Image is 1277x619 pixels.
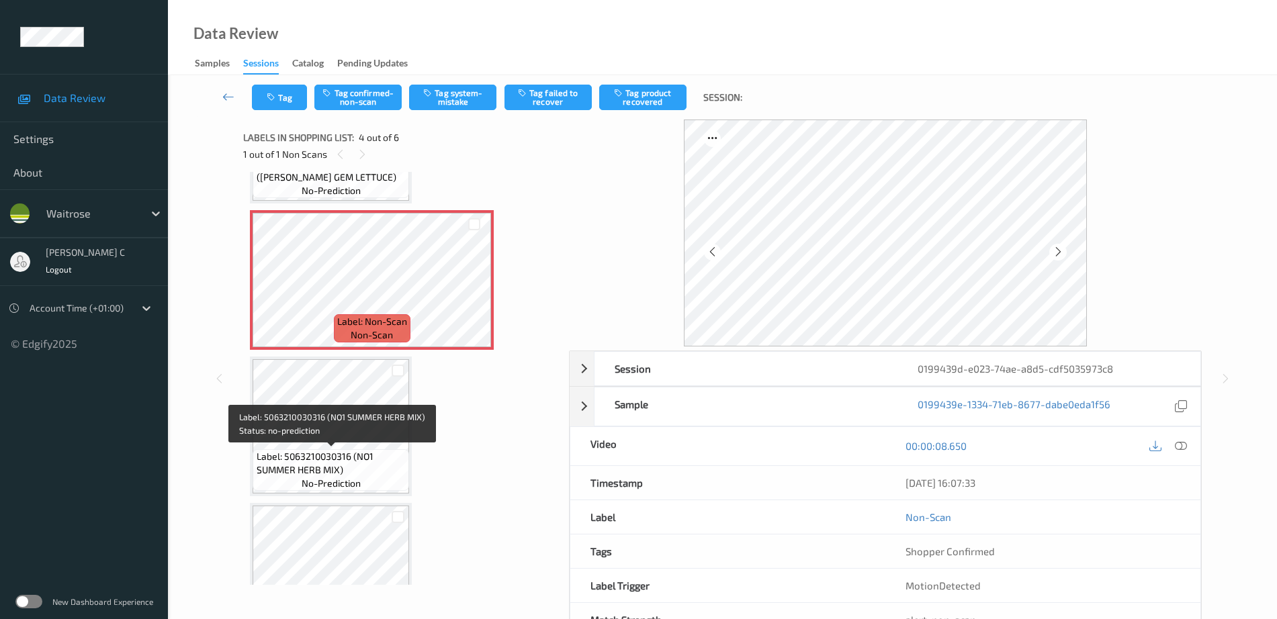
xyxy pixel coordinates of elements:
span: no-prediction [302,184,361,197]
div: Catalog [292,56,324,73]
span: Session: [703,91,742,104]
div: Timestamp [570,466,885,499]
span: non-scan [351,328,393,342]
a: Sessions [243,54,292,75]
button: Tag product recovered [599,85,687,110]
div: Pending Updates [337,56,408,73]
a: Samples [195,54,243,73]
a: Non-Scan [906,510,951,524]
button: Tag confirmed-non-scan [314,85,402,110]
a: Catalog [292,54,337,73]
div: Data Review [193,27,278,40]
a: Pending Updates [337,54,421,73]
div: 0199439d-e023-74ae-a8d5-cdf5035973c8 [897,352,1200,385]
div: [DATE] 16:07:33 [906,476,1180,489]
div: Session0199439d-e023-74ae-a8d5-cdf5035973c8 [570,351,1201,386]
div: Label Trigger [570,569,885,602]
button: Tag system-mistake [409,85,496,110]
span: Label: 5063210030316 (NO1 SUMMER HERB MIX) [257,450,406,477]
span: 4 out of 6 [359,131,399,144]
div: Session [595,352,897,385]
div: Sessions [243,56,279,75]
div: 1 out of 1 Non Scans [243,146,560,162]
a: 0199439e-1334-71eb-8677-dabe0eda1f56 [918,397,1110,416]
a: 00:00:08.650 [906,439,967,453]
div: MotionDetected [885,569,1200,602]
div: Sample0199439e-1334-71eb-8677-dabe0eda1f56 [570,387,1201,426]
div: Label [570,500,885,534]
div: Sample [595,387,897,426]
button: Tag [252,85,307,110]
span: Labels in shopping list: [243,131,354,144]
div: Video [570,427,885,465]
div: Tags [570,534,885,568]
div: Samples [195,56,230,73]
span: Label: Non-Scan [337,315,407,328]
button: Tag failed to recover [504,85,592,110]
span: Shopper Confirmed [906,545,995,557]
span: no-prediction [302,477,361,490]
